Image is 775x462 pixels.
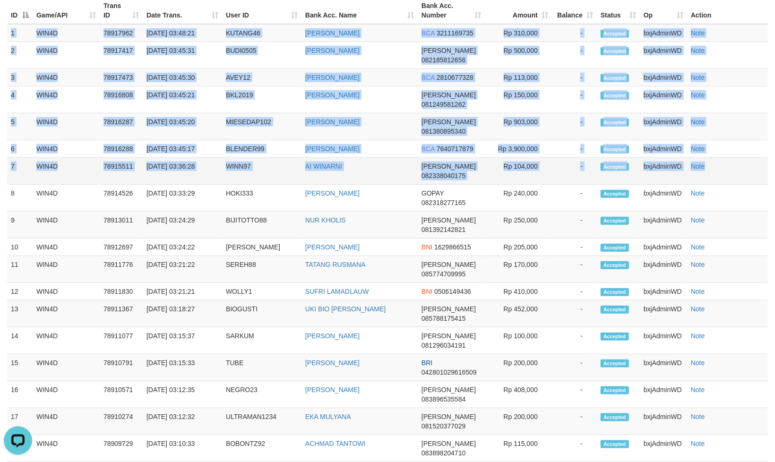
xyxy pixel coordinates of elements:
[7,408,33,435] td: 17
[7,300,33,327] td: 13
[485,113,552,140] td: Rp 903,000
[485,238,552,256] td: Rp 205,000
[552,300,597,327] td: -
[143,327,222,354] td: [DATE] 03:15:37
[222,42,301,68] td: BUDI0505
[33,157,100,184] td: WIN4D
[100,24,143,42] td: 78917962
[143,300,222,327] td: [DATE] 03:18:27
[222,381,301,408] td: NEGRO23
[143,24,222,42] td: [DATE] 03:48:21
[100,408,143,435] td: 78910274
[305,412,351,420] a: EKA MULYANA
[691,287,705,295] a: Note
[552,42,597,68] td: -
[601,74,629,82] span: Accepted
[422,145,435,152] span: BCA
[143,184,222,211] td: [DATE] 03:33:29
[640,68,687,86] td: bxjAdminWD
[640,211,687,238] td: bxjAdminWD
[222,408,301,435] td: ULTRAMAN1234
[305,145,360,152] a: [PERSON_NAME]
[222,211,301,238] td: BIJITOTTO88
[7,113,33,140] td: 5
[33,68,100,86] td: WIN4D
[601,189,629,197] span: Accepted
[143,113,222,140] td: [DATE] 03:45:20
[33,381,100,408] td: WIN4D
[422,225,465,233] span: Copy 081392142821 to clipboard
[422,73,435,81] span: BCA
[100,184,143,211] td: 78914526
[601,332,629,340] span: Accepted
[33,435,100,462] td: WIN4D
[305,29,360,36] a: [PERSON_NAME]
[222,113,301,140] td: MIESEDAP102
[640,354,687,381] td: bxjAdminWD
[485,327,552,354] td: Rp 100,000
[485,24,552,42] td: Rp 310,000
[437,145,474,152] span: Copy 7640717879 to clipboard
[434,287,471,295] span: Copy 0506149436 to clipboard
[222,157,301,184] td: WINN97
[7,282,33,300] td: 12
[33,24,100,42] td: WIN4D
[7,157,33,184] td: 7
[305,46,360,54] a: [PERSON_NAME]
[422,305,476,312] span: [PERSON_NAME]
[552,435,597,462] td: -
[422,341,465,349] span: Copy 081296034191 to clipboard
[7,24,33,42] td: 1
[305,287,369,295] a: SUFRI LAMADLAUW
[485,381,552,408] td: Rp 408,000
[552,86,597,113] td: -
[552,256,597,282] td: -
[422,359,432,366] span: BRI
[422,287,432,295] span: BNI
[7,42,33,68] td: 2
[422,422,465,429] span: Copy 081520377029 to clipboard
[485,282,552,300] td: Rp 410,000
[7,211,33,238] td: 9
[601,359,629,367] span: Accepted
[485,408,552,435] td: Rp 200,000
[305,216,346,223] a: NUR KHOLIS
[437,29,474,36] span: Copy 3211169735 to clipboard
[100,157,143,184] td: 78915511
[552,238,597,256] td: -
[33,282,100,300] td: WIN4D
[640,140,687,157] td: bxjAdminWD
[485,42,552,68] td: Rp 500,000
[422,29,435,36] span: BCA
[7,256,33,282] td: 11
[485,184,552,211] td: Rp 240,000
[485,300,552,327] td: Rp 452,000
[422,395,465,402] span: Copy 083896535584 to clipboard
[485,140,552,157] td: Rp 3,900,000
[422,314,465,322] span: Copy 085788175415 to clipboard
[691,216,705,223] a: Note
[552,211,597,238] td: -
[7,238,33,256] td: 10
[640,381,687,408] td: bxjAdminWD
[422,56,465,63] span: Copy 082185812656 to clipboard
[143,381,222,408] td: [DATE] 03:12:35
[422,439,476,447] span: [PERSON_NAME]
[601,216,629,224] span: Accepted
[552,113,597,140] td: -
[422,91,476,98] span: [PERSON_NAME]
[7,68,33,86] td: 3
[33,42,100,68] td: WIN4D
[640,86,687,113] td: bxjAdminWD
[222,140,301,157] td: BLENDER99
[601,118,629,126] span: Accepted
[552,327,597,354] td: -
[640,42,687,68] td: bxjAdminWD
[422,100,465,108] span: Copy 081249581262 to clipboard
[143,408,222,435] td: [DATE] 03:12:32
[100,86,143,113] td: 78916808
[601,29,629,37] span: Accepted
[7,140,33,157] td: 6
[640,256,687,282] td: bxjAdminWD
[222,282,301,300] td: WOLLY1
